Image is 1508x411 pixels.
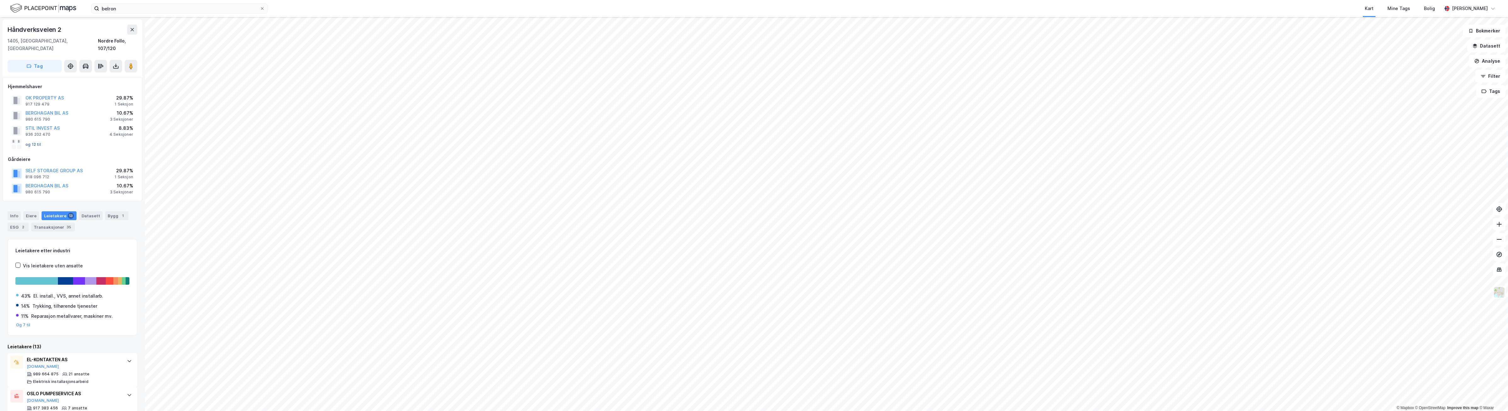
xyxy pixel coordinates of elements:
[8,211,21,220] div: Info
[98,37,137,52] div: Nordre Follo, 107/120
[15,247,129,254] div: Leietakere etter industri
[105,211,128,220] div: Bygg
[42,211,77,220] div: Leietakere
[1476,85,1505,98] button: Tags
[115,94,133,102] div: 29.87%
[115,167,133,174] div: 29.87%
[31,312,113,320] div: Reparasjon metallvarer, maskiner mv.
[10,3,76,14] img: logo.f888ab2527a4732fd821a326f86c7f29.svg
[23,262,83,270] div: Vis leietakere uten ansatte
[115,174,133,180] div: 1 Seksjon
[1424,5,1435,12] div: Bolig
[68,213,74,219] div: 13
[8,60,62,72] button: Tag
[33,372,59,377] div: 989 664 875
[33,292,103,300] div: El. install., VVS, annet installarb.
[32,302,97,310] div: Trykking, tilhørende tjenester
[110,124,133,132] div: 8.83%
[16,323,31,328] button: Og 7 til
[1469,55,1505,67] button: Analyse
[31,223,75,231] div: Transaksjoner
[8,25,63,35] div: Håndverksveien 2
[120,213,126,219] div: 1
[110,182,133,190] div: 10.67%
[1452,5,1488,12] div: [PERSON_NAME]
[27,364,59,369] button: [DOMAIN_NAME]
[1415,406,1446,410] a: OpenStreetMap
[8,343,137,351] div: Leietakere (13)
[27,390,121,397] div: OSLO PUMPESERVICE AS
[110,190,133,195] div: 3 Seksjoner
[26,117,50,122] div: 980 615 790
[8,83,137,90] div: Hjemmelshaver
[68,406,87,411] div: 7 ansatte
[110,117,133,122] div: 3 Seksjoner
[99,4,260,13] input: Søk på adresse, matrikkel, gårdeiere, leietakere eller personer
[115,102,133,107] div: 1 Seksjon
[65,224,72,230] div: 35
[1493,286,1505,298] img: Z
[26,102,49,107] div: 917 129 479
[21,312,29,320] div: 11%
[110,109,133,117] div: 10.67%
[8,37,98,52] div: 1405, [GEOGRAPHIC_DATA], [GEOGRAPHIC_DATA]
[1475,70,1505,83] button: Filter
[21,292,31,300] div: 43%
[26,174,49,180] div: 818 096 712
[69,372,89,377] div: 21 ansatte
[1467,40,1505,52] button: Datasett
[1477,381,1508,411] iframe: Chat Widget
[8,223,29,231] div: ESG
[79,211,103,220] div: Datasett
[23,211,39,220] div: Eiere
[21,302,30,310] div: 14%
[1447,406,1478,410] a: Improve this map
[1397,406,1414,410] a: Mapbox
[26,190,50,195] div: 980 615 790
[26,132,50,137] div: 936 202 470
[1387,5,1410,12] div: Mine Tags
[1365,5,1374,12] div: Kart
[8,156,137,163] div: Gårdeiere
[1463,25,1505,37] button: Bokmerker
[27,356,121,363] div: EL-KONTAKTEN AS
[20,224,26,230] div: 2
[27,398,59,403] button: [DOMAIN_NAME]
[33,379,88,384] div: Elektrisk installasjonsarbeid
[33,406,58,411] div: 917 383 456
[110,132,133,137] div: 4 Seksjoner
